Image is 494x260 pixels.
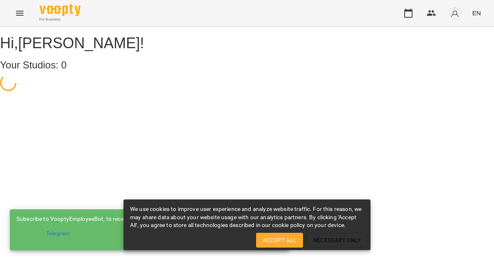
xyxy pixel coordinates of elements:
button: Menu [10,3,30,23]
span: For Business [40,17,81,22]
span: EN [472,9,481,17]
img: Voopty Logo [40,4,81,16]
span: 0 [61,59,67,70]
button: EN [469,5,484,21]
img: avatar_s.png [449,7,461,19]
